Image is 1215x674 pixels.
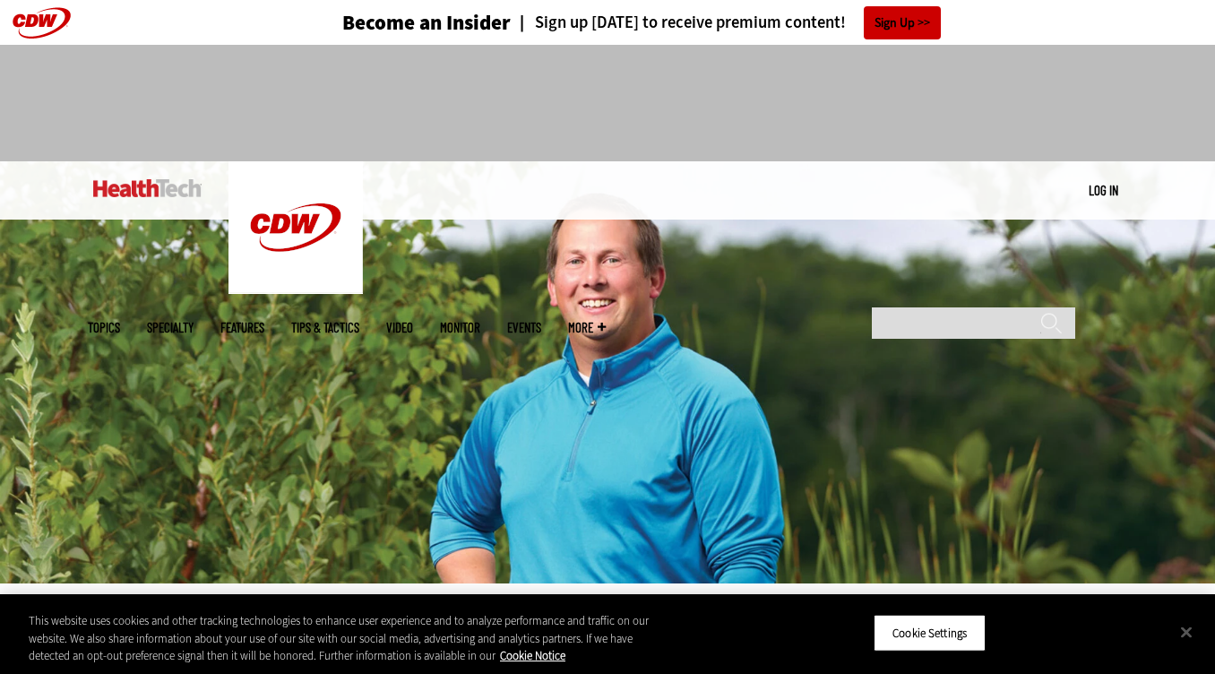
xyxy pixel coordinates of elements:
[1167,612,1206,652] button: Close
[281,63,934,143] iframe: advertisement
[228,161,363,294] img: Home
[568,321,606,334] span: More
[275,13,511,33] a: Become an Insider
[342,13,511,33] h3: Become an Insider
[1089,181,1118,200] div: User menu
[864,6,941,39] a: Sign Up
[291,321,359,334] a: Tips & Tactics
[88,321,120,334] span: Topics
[507,321,541,334] a: Events
[228,280,363,298] a: CDW
[29,612,668,665] div: This website uses cookies and other tracking technologies to enhance user experience and to analy...
[386,321,413,334] a: Video
[874,614,986,652] button: Cookie Settings
[147,321,194,334] span: Specialty
[440,321,480,334] a: MonITor
[1089,182,1118,198] a: Log in
[511,14,846,31] a: Sign up [DATE] to receive premium content!
[500,648,565,663] a: More information about your privacy
[220,321,264,334] a: Features
[93,179,202,197] img: Home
